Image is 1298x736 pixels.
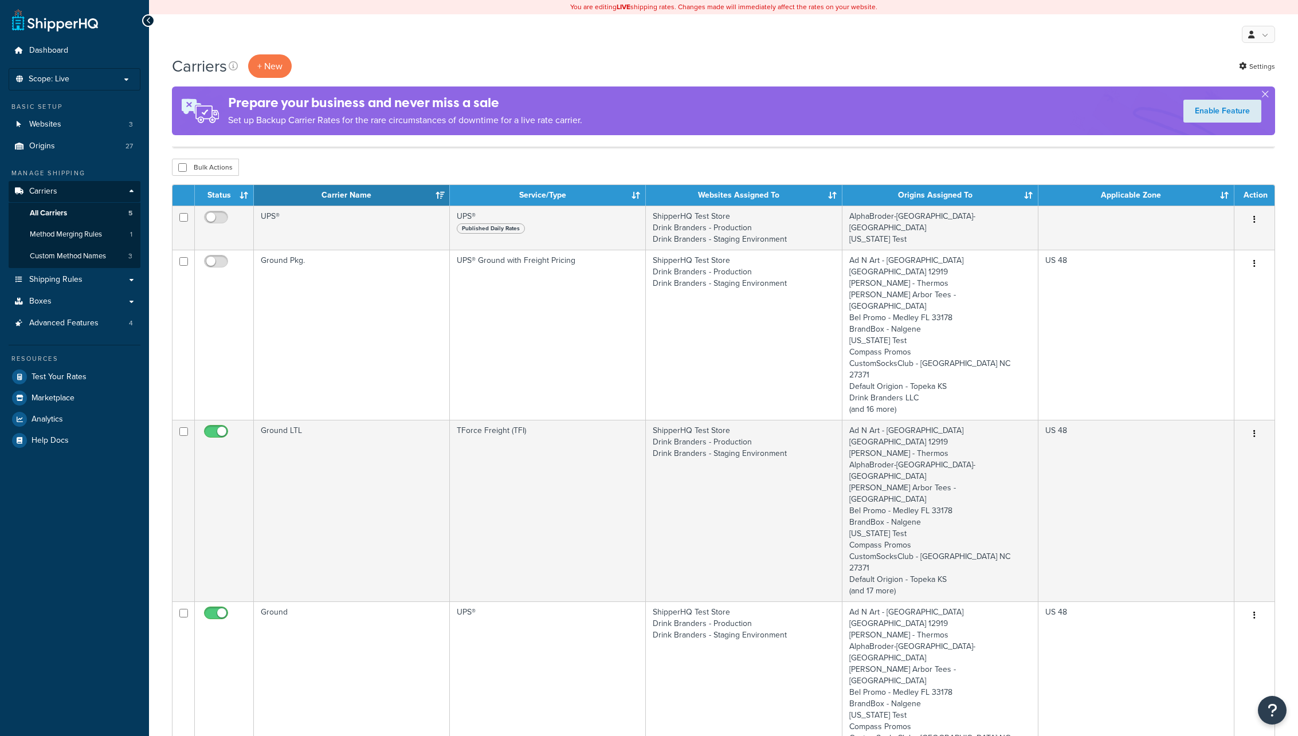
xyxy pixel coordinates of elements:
span: Carriers [29,187,57,196]
span: Marketplace [32,393,74,403]
h1: Carriers [172,55,227,77]
th: Carrier Name: activate to sort column ascending [254,185,450,206]
div: Resources [9,354,140,364]
a: Websites 3 [9,114,140,135]
td: US 48 [1038,250,1234,420]
li: Websites [9,114,140,135]
span: Custom Method Names [30,251,106,261]
span: Advanced Features [29,318,99,328]
button: Bulk Actions [172,159,239,176]
span: Websites [29,120,61,129]
a: Carriers [9,181,140,202]
th: Websites Assigned To: activate to sort column ascending [646,185,842,206]
span: Published Daily Rates [457,223,525,234]
img: ad-rules-rateshop-fe6ec290ccb7230408bd80ed9643f0289d75e0ffd9eb532fc0e269fcd187b520.png [172,86,228,135]
td: Ground LTL [254,420,450,601]
b: LIVE [617,2,630,12]
td: Ad N Art - [GEOGRAPHIC_DATA] [GEOGRAPHIC_DATA] 12919 [PERSON_NAME] - Thermos AlphaBroder-[GEOGRAP... [842,420,1038,601]
a: Advanced Features 4 [9,313,140,334]
th: Applicable Zone: activate to sort column ascending [1038,185,1234,206]
td: ShipperHQ Test Store Drink Branders - Production Drink Branders - Staging Environment [646,250,842,420]
td: AlphaBroder-[GEOGRAPHIC_DATA]-[GEOGRAPHIC_DATA] [US_STATE] Test [842,206,1038,250]
a: Boxes [9,291,140,312]
span: Method Merging Rules [30,230,102,239]
td: ShipperHQ Test Store Drink Branders - Production Drink Branders - Staging Environment [646,206,842,250]
span: All Carriers [30,208,67,218]
span: Origins [29,141,55,151]
div: Manage Shipping [9,168,140,178]
span: 4 [129,318,133,328]
span: Test Your Rates [32,372,87,382]
a: Help Docs [9,430,140,451]
span: Help Docs [32,436,69,446]
a: All Carriers 5 [9,203,140,224]
a: Marketplace [9,388,140,408]
li: Method Merging Rules [9,224,140,245]
td: ShipperHQ Test Store Drink Branders - Production Drink Branders - Staging Environment [646,420,842,601]
a: Custom Method Names 3 [9,246,140,267]
a: Enable Feature [1183,100,1261,123]
div: Basic Setup [9,102,140,112]
li: Custom Method Names [9,246,140,267]
span: Scope: Live [29,74,69,84]
a: Test Your Rates [9,367,140,387]
td: UPS® Ground with Freight Pricing [450,250,646,420]
li: All Carriers [9,203,140,224]
span: 5 [128,208,132,218]
li: Carriers [9,181,140,268]
a: Method Merging Rules 1 [9,224,140,245]
button: Open Resource Center [1258,696,1287,725]
a: Analytics [9,409,140,430]
a: Shipping Rules [9,269,140,290]
span: 3 [129,120,133,129]
th: Origins Assigned To: activate to sort column ascending [842,185,1038,206]
th: Action [1234,185,1275,206]
li: Advanced Features [9,313,140,334]
td: US 48 [1038,420,1234,601]
p: Set up Backup Carrier Rates for the rare circumstances of downtime for a live rate carrier. [228,112,582,128]
h4: Prepare your business and never miss a sale [228,93,582,112]
span: 27 [126,141,133,151]
a: Origins 27 [9,136,140,157]
td: TForce Freight (TFI) [450,420,646,601]
td: Ad N Art - [GEOGRAPHIC_DATA] [GEOGRAPHIC_DATA] 12919 [PERSON_NAME] - Thermos [PERSON_NAME] Arbor ... [842,250,1038,420]
a: ShipperHQ Home [12,9,98,32]
td: Ground Pkg. [254,250,450,420]
span: Dashboard [29,46,68,56]
span: Boxes [29,297,52,306]
span: 1 [130,230,132,239]
button: + New [248,54,292,78]
span: Analytics [32,415,63,424]
span: Shipping Rules [29,275,83,285]
td: UPS® [450,206,646,250]
a: Settings [1239,58,1275,74]
td: UPS® [254,206,450,250]
span: 3 [128,251,132,261]
th: Service/Type: activate to sort column ascending [450,185,646,206]
li: Origins [9,136,140,157]
a: Dashboard [9,40,140,61]
th: Status: activate to sort column ascending [195,185,254,206]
